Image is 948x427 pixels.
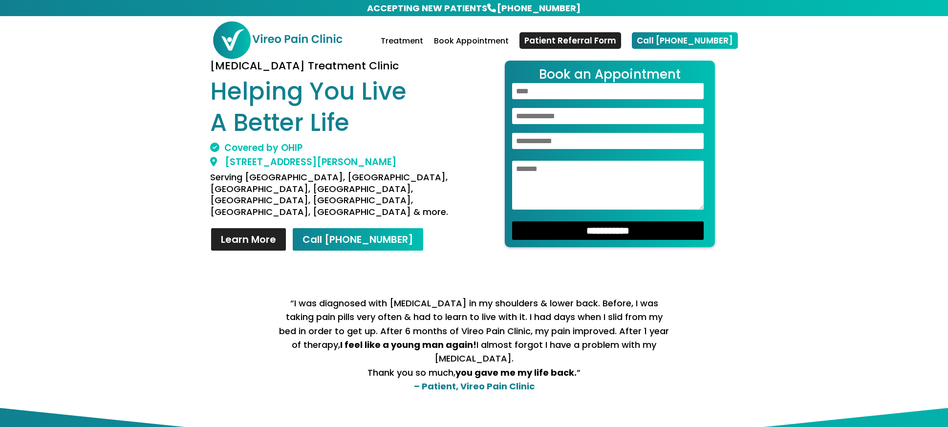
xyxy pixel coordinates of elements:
a: [PHONE_NUMBER] [496,1,582,15]
a: Call [PHONE_NUMBER] [292,227,424,252]
h4: Serving [GEOGRAPHIC_DATA], [GEOGRAPHIC_DATA], [GEOGRAPHIC_DATA], [GEOGRAPHIC_DATA], [GEOGRAPHIC_D... [210,171,466,222]
strong: – Patient, Vireo Pain Clinic [414,380,535,392]
a: Book Appointment [434,38,509,61]
p: “I was diagnosed with [MEDICAL_DATA] in my shoulders & lower back. Before, I was taking pain pill... [279,297,669,393]
a: Patient Referral Form [519,32,621,49]
h2: Covered by OHIP [210,143,466,157]
a: Treatment [381,38,423,61]
h1: Helping You Live A Better Life [210,76,466,143]
img: Vireo Pain Clinic [212,21,343,60]
strong: you gave me my life back. [455,366,577,379]
strong: I feel like a young man again! [340,339,476,351]
h2: Book an Appointment [512,68,708,83]
h3: [MEDICAL_DATA] Treatment Clinic [210,61,466,76]
a: [STREET_ADDRESS][PERSON_NAME] [210,155,396,169]
form: Contact form [505,61,715,247]
a: Learn More [210,227,287,252]
a: Call [PHONE_NUMBER] [632,32,738,49]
